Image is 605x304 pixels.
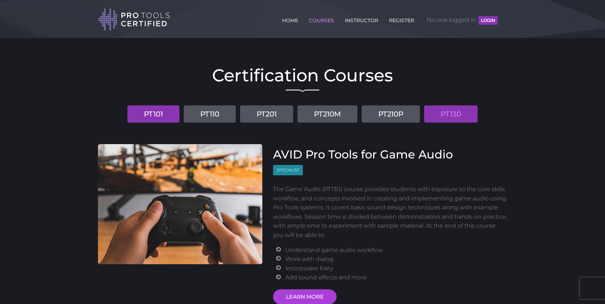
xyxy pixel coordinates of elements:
p: The Game Audio (PT130) course provides students with exposure to the core skills, workflow, and c... [273,185,507,240]
a: COURSES [307,13,336,25]
a: HOME [280,13,300,25]
li: Add sound effects and more [285,273,507,282]
a: INSTRUCTOR [343,13,380,25]
a: REGISTER [387,13,416,25]
li: Incorporate foley [285,264,507,273]
span: No one logged in [427,9,498,31]
a: PT210M [297,105,357,123]
img: Pro Tools Certified Logo [98,8,170,31]
a: PT130 [424,105,478,123]
span: Specialist [273,165,303,175]
img: decorative line [286,89,319,92]
a: PT110 [184,105,236,123]
a: PT101 [127,105,179,123]
button: LOGIN [478,16,498,25]
h3: AVID Pro Tools for Game Audio [273,148,507,161]
li: Understand game audio workflow [285,246,507,255]
a: PT210P [362,105,420,123]
a: PT201 [240,105,293,123]
img: AVID Pro Tools for Game Audio Course [98,144,262,264]
li: Work with dialog [285,255,507,264]
h2: Certification Courses [98,67,507,84]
